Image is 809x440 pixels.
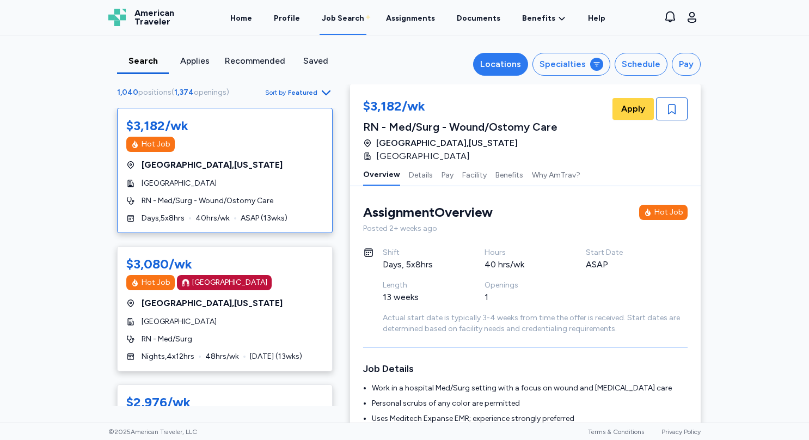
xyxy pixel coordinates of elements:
[195,213,230,224] span: 40 hrs/wk
[142,178,217,189] span: [GEOGRAPHIC_DATA]
[241,213,287,224] span: ASAP ( 13 wks)
[672,53,701,76] button: Pay
[363,97,557,117] div: $3,182/wk
[322,13,364,24] div: Job Search
[383,247,458,258] div: Shift
[612,98,654,120] button: Apply
[485,247,560,258] div: Hours
[376,137,518,150] span: [GEOGRAPHIC_DATA] , [US_STATE]
[294,54,337,68] div: Saved
[363,204,493,221] div: Assignment Overview
[108,427,197,436] span: © 2025 American Traveler, LLC
[205,351,239,362] span: 48 hrs/wk
[383,280,458,291] div: Length
[654,207,683,218] div: Hot Job
[142,351,194,362] span: Nights , 4 x 12 hrs
[108,9,126,26] img: Logo
[480,58,521,71] div: Locations
[142,297,283,310] span: [GEOGRAPHIC_DATA] , [US_STATE]
[126,117,188,135] div: $3,182/wk
[485,258,560,271] div: 40 hrs/wk
[532,163,580,186] button: Why AmTrav?
[225,54,285,68] div: Recommended
[142,195,273,206] span: RN - Med/Surg - Wound/Ostomy Care
[615,53,667,76] button: Schedule
[473,53,528,76] button: Locations
[485,291,560,304] div: 1
[173,54,216,68] div: Applies
[383,258,458,271] div: Days, 5x8hrs
[117,87,234,98] div: ( )
[142,277,170,288] div: Hot Job
[363,119,557,135] div: RN - Med/Surg - Wound/Ostomy Care
[661,428,701,436] a: Privacy Policy
[383,313,688,334] div: Actual start date is typically 3-4 weeks from time the offer is received. Start dates are determi...
[126,394,191,411] div: $2,976/wk
[363,163,400,186] button: Overview
[142,334,192,345] span: RN - Med/Surg
[372,398,688,409] li: Personal scrubs of any color are permitted
[586,258,661,271] div: ASAP
[622,58,660,71] div: Schedule
[522,13,555,24] span: Benefits
[142,139,170,150] div: Hot Job
[586,247,661,258] div: Start Date
[383,291,458,304] div: 13 weeks
[134,9,174,26] span: American Traveler
[194,88,226,97] span: openings
[121,54,164,68] div: Search
[265,88,286,97] span: Sort by
[462,163,487,186] button: Facility
[320,1,366,35] a: Job Search
[174,88,194,97] span: 1,374
[142,158,283,172] span: [GEOGRAPHIC_DATA] , [US_STATE]
[442,163,453,186] button: Pay
[532,53,610,76] button: Specialties
[363,361,688,376] h3: Job Details
[495,163,523,186] button: Benefits
[621,102,645,115] span: Apply
[142,213,185,224] span: Days , 5 x 8 hrs
[372,413,688,424] li: Uses Meditech Expanse EMR; experience strongly preferred
[376,150,470,163] span: [GEOGRAPHIC_DATA]
[142,316,217,327] span: [GEOGRAPHIC_DATA]
[372,383,688,394] li: Work in a hospital Med/Surg setting with a focus on wound and [MEDICAL_DATA] care
[679,58,694,71] div: Pay
[138,88,171,97] span: positions
[192,277,267,288] div: [GEOGRAPHIC_DATA]
[117,88,138,97] span: 1,040
[540,58,586,71] div: Specialties
[588,428,644,436] a: Terms & Conditions
[126,255,192,273] div: $3,080/wk
[265,86,333,99] button: Sort byFeatured
[288,88,317,97] span: Featured
[409,163,433,186] button: Details
[485,280,560,291] div: Openings
[250,351,302,362] span: [DATE] ( 13 wks)
[363,223,688,234] div: Posted 2+ weeks ago
[522,13,566,24] a: Benefits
